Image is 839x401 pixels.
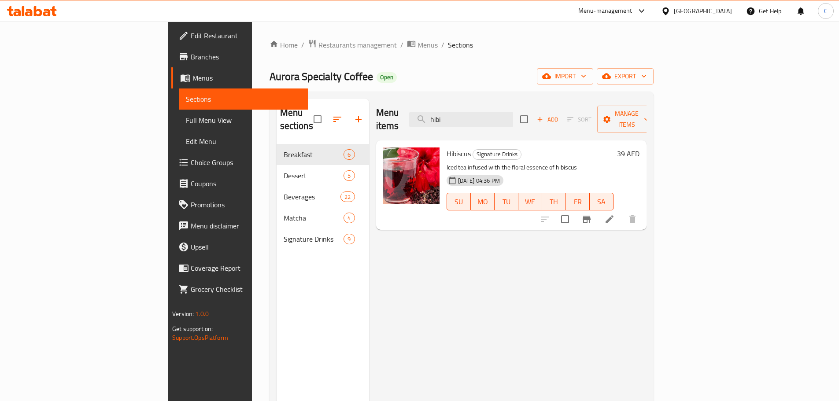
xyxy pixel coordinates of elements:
[191,199,301,210] span: Promotions
[344,235,354,243] span: 9
[191,242,301,252] span: Upsell
[542,193,566,210] button: TH
[383,147,440,204] img: Hibiscus
[451,195,467,208] span: SU
[171,215,308,236] a: Menu disclaimer
[179,110,308,131] a: Full Menu View
[327,109,348,130] span: Sort sections
[569,195,586,208] span: FR
[537,68,593,85] button: import
[171,46,308,67] a: Branches
[409,112,513,127] input: search
[284,149,344,160] span: Breakfast
[473,149,521,160] div: Signature Drinks
[171,194,308,215] a: Promotions
[318,40,397,50] span: Restaurants management
[284,191,341,202] span: Beverages
[556,210,574,228] span: Select to update
[590,193,614,210] button: SA
[455,177,503,185] span: [DATE] 04:36 PM
[344,170,355,181] div: items
[344,214,354,222] span: 4
[515,110,533,129] span: Select section
[344,213,355,223] div: items
[179,88,308,110] a: Sections
[407,39,438,51] a: Menus
[544,71,586,82] span: import
[495,193,518,210] button: TU
[270,66,373,86] span: Aurora Specialty Coffee
[597,106,656,133] button: Manage items
[191,178,301,189] span: Coupons
[418,40,438,50] span: Menus
[172,323,213,335] span: Get support on:
[191,263,301,273] span: Coverage Report
[172,308,194,320] span: Version:
[473,149,521,159] span: Signature Drinks
[186,94,301,104] span: Sections
[441,40,444,50] li: /
[340,191,355,202] div: items
[536,114,559,125] span: Add
[447,193,471,210] button: SU
[192,73,301,83] span: Menus
[191,284,301,294] span: Grocery Checklist
[522,195,539,208] span: WE
[674,6,732,16] div: [GEOGRAPHIC_DATA]
[593,195,610,208] span: SA
[191,157,301,168] span: Choice Groups
[191,30,301,41] span: Edit Restaurant
[186,115,301,125] span: Full Menu View
[400,40,403,50] li: /
[604,71,647,82] span: export
[171,152,308,173] a: Choice Groups
[617,147,639,160] h6: 39 AED
[172,332,228,343] a: Support.OpsPlatform
[284,170,344,181] span: Dessert
[277,140,369,253] nav: Menu sections
[277,186,369,207] div: Beverages22
[377,74,397,81] span: Open
[518,193,542,210] button: WE
[308,110,327,129] span: Select all sections
[474,195,491,208] span: MO
[344,234,355,244] div: items
[308,39,397,51] a: Restaurants management
[576,209,597,230] button: Branch-specific-item
[277,144,369,165] div: Breakfast6
[448,40,473,50] span: Sections
[171,236,308,258] a: Upsell
[171,173,308,194] a: Coupons
[277,228,369,250] div: Signature Drinks9
[377,72,397,83] div: Open
[604,108,649,130] span: Manage items
[447,147,471,160] span: Hibiscus
[171,25,308,46] a: Edit Restaurant
[471,193,495,210] button: MO
[344,151,354,159] span: 6
[191,221,301,231] span: Menu disclaimer
[597,68,654,85] button: export
[566,193,590,210] button: FR
[344,172,354,180] span: 5
[562,113,597,126] span: Select section first
[284,213,344,223] span: Matcha
[277,165,369,186] div: Dessert5
[171,279,308,300] a: Grocery Checklist
[622,209,643,230] button: delete
[284,234,344,244] span: Signature Drinks
[344,149,355,160] div: items
[578,6,632,16] div: Menu-management
[195,308,209,320] span: 1.0.0
[277,207,369,228] div: Matcha4
[533,113,562,126] span: Add item
[376,106,399,132] h2: Menu items
[186,136,301,147] span: Edit Menu
[546,195,562,208] span: TH
[270,39,654,51] nav: breadcrumb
